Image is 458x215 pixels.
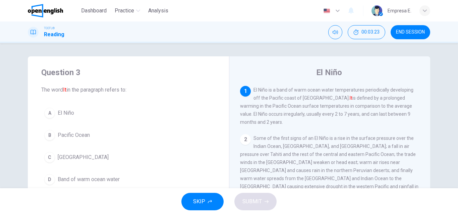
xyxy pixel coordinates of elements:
span: The word in the paragraph refers to: [41,86,216,94]
button: DBand of warm ocean water [41,171,216,188]
h4: El Niño [316,67,342,78]
span: Practice [115,7,134,15]
span: Dashboard [81,7,107,15]
div: B [44,130,55,141]
span: Band of warm ocean water [58,175,120,183]
button: Practice [112,5,143,17]
button: C[GEOGRAPHIC_DATA] [41,149,216,166]
button: Dashboard [78,5,109,17]
a: OpenEnglish logo [28,4,78,17]
span: TOEFL® [44,26,55,31]
div: 1 [240,86,251,97]
span: El Niño [58,109,74,117]
span: Some of the first signs of an El Niño is a rise in the surface pressure over the Indian Ocean, [G... [240,136,419,213]
span: SKIP [193,197,205,206]
button: END SESSION [391,25,430,39]
span: [GEOGRAPHIC_DATA] [58,153,109,161]
font: It [350,95,352,101]
div: D [44,174,55,185]
div: A [44,108,55,118]
button: Analysis [146,5,171,17]
img: Profile picture [371,5,382,16]
span: Analysis [148,7,168,15]
img: en [323,8,331,13]
span: El Niño is a band of warm ocean water temperatures periodically developing off the Pacific coast ... [240,87,413,125]
button: 00:03:23 [348,25,385,39]
span: END SESSION [396,30,425,35]
div: Hide [348,25,385,39]
div: Empresa E. [388,7,411,15]
button: AEl Niño [41,105,216,121]
h4: Question 3 [41,67,216,78]
div: C [44,152,55,163]
span: Pacific Ocean [58,131,90,139]
span: 00:03:23 [361,30,380,35]
button: SKIP [181,193,224,210]
div: 2 [240,134,251,145]
div: Mute [328,25,342,39]
button: BPacific Ocean [41,127,216,144]
h1: Reading [44,31,64,39]
img: OpenEnglish logo [28,4,63,17]
font: It [63,87,66,93]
